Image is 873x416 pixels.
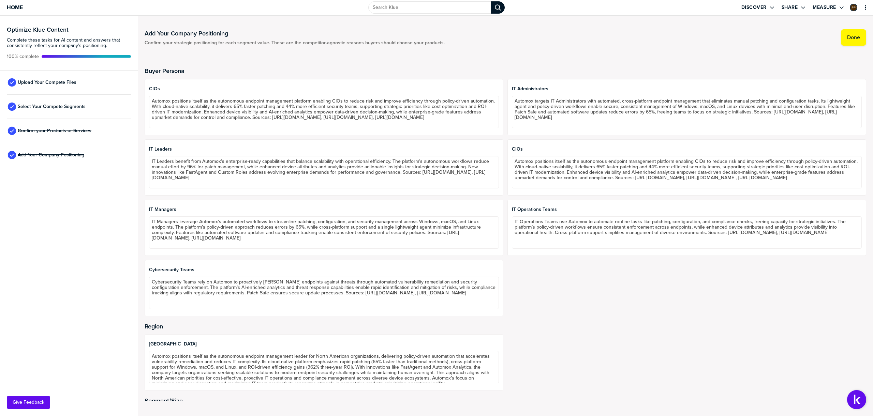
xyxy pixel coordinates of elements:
[512,86,862,92] span: IT Administrators
[782,4,798,11] label: Share
[18,104,86,109] span: Select Your Compete Segments
[145,323,866,330] h2: Region
[149,341,499,347] span: [GEOGRAPHIC_DATA]
[18,80,76,85] span: Upload Your Compete Files
[813,4,836,11] label: Measure
[149,147,499,152] span: IT Leaders
[7,54,39,59] span: Active
[512,207,862,212] span: IT Operations Teams
[368,1,491,14] input: Search Klue
[149,216,499,249] textarea: IT Managers leverage Automox’s automated workflows to streamline patching, configuration, and sec...
[18,128,91,134] span: Confirm your Products or Services
[7,27,131,33] h3: Optimize Klue Content
[847,390,866,409] button: Open Support Center
[149,156,499,188] textarea: IT Leaders benefit from Automox’s enterprise-ready capabilities that balance scalability with ope...
[850,4,857,11] div: Peter Pflaster
[145,29,445,37] h1: Add Your Company Positioning
[149,207,499,212] span: IT Managers
[18,152,84,158] span: Add Your Company Positioning
[149,267,499,273] span: Cybersecurity Teams
[145,67,866,74] h2: Buyer Persona
[850,4,857,11] img: ef1e4c515663a139d552cb315c0b72e2-sml.png
[149,96,499,128] textarea: Automox positions itself as the autonomous endpoint management platform enabling CIOs to reduce r...
[512,96,862,128] textarea: Automox targets IT Administrators with automated, cross-platform endpoint management that elimina...
[145,397,866,404] h2: Segment/Size
[7,4,23,10] span: Home
[149,277,499,309] textarea: Cybersecurity Teams rely on Automox to proactively [PERSON_NAME] endpoints against threats throug...
[149,351,499,383] textarea: Automox positions itself as the autonomous endpoint management leader for North American organiza...
[149,86,499,92] span: CIOs
[849,3,858,12] a: Edit Profile
[7,396,50,409] button: Give Feedback
[512,147,862,152] span: CIOs
[491,1,505,14] div: Search Klue
[145,40,445,46] span: Confirm your strategic positioning for each segment value. These are the competitor-agnostic reas...
[512,216,862,249] textarea: IT Operations Teams use Automox to automate routine tasks like patching, configuration, and compl...
[512,156,862,188] textarea: Automox positions itself as the autonomous endpoint management platform enabling CIOs to reduce r...
[741,4,767,11] label: Discover
[847,34,860,41] label: Done
[7,37,131,48] span: Complete these tasks for AI content and answers that consistently reflect your company’s position...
